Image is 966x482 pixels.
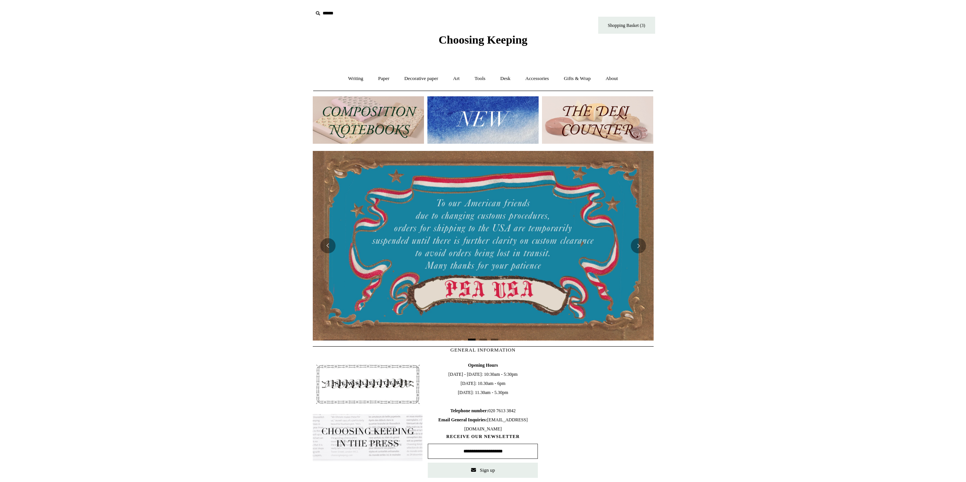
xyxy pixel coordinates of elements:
a: Art [446,69,466,89]
b: Email General Inquiries: [438,417,487,422]
button: Page 1 [468,339,476,341]
img: 202302 Composition ledgers.jpg__PID:69722ee6-fa44-49dd-a067-31375e5d54ec [313,96,424,144]
a: Tools [468,69,492,89]
img: New.jpg__PID:f73bdf93-380a-4a35-bcfe-7823039498e1 [427,96,539,144]
a: Gifts & Wrap [557,69,597,89]
b: : [487,408,488,413]
a: Desk [493,69,517,89]
b: Telephone number [451,408,489,413]
b: Opening Hours [468,363,498,368]
button: Previous [320,238,336,253]
button: Next [631,238,646,253]
a: Paper [371,69,396,89]
span: RECEIVE OUR NEWSLETTER [428,433,538,440]
a: About [599,69,625,89]
span: Choosing Keeping [438,33,527,46]
a: Choosing Keeping [438,39,527,45]
iframe: google_map [543,361,653,474]
button: Page 2 [479,339,487,341]
img: pf-4db91bb9--1305-Newsletter-Button_1200x.jpg [313,361,423,408]
button: Sign up [428,463,538,478]
a: Shopping Basket (3) [598,17,655,34]
img: pf-635a2b01-aa89-4342-bbcd-4371b60f588c--In-the-press-Button_1200x.jpg [313,414,423,461]
a: Writing [341,69,370,89]
span: GENERAL INFORMATION [451,347,516,353]
span: [DATE] - [DATE]: 10:30am - 5:30pm [DATE]: 10.30am - 6pm [DATE]: 11.30am - 5.30pm 020 7613 3842 [428,361,538,433]
button: Page 3 [491,339,498,341]
span: [EMAIL_ADDRESS][DOMAIN_NAME] [438,417,528,432]
img: The Deli Counter [542,96,653,144]
a: Decorative paper [397,69,445,89]
img: USA PSA .jpg__PID:33428022-6587-48b7-8b57-d7eefc91f15a [313,151,654,341]
span: Sign up [480,467,495,473]
a: Accessories [518,69,556,89]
